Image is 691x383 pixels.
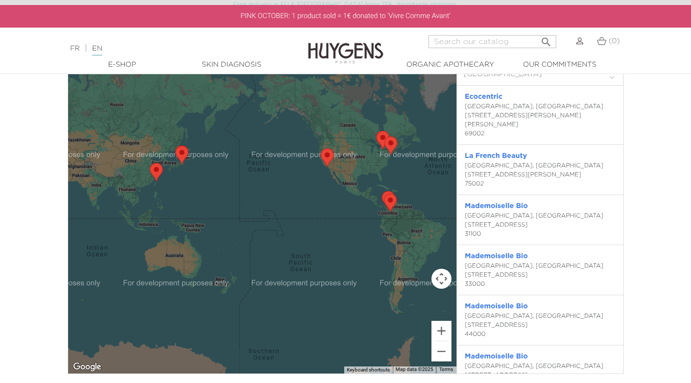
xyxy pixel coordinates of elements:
[465,152,527,159] a: La French Beauty
[465,93,503,100] a: Ecocentric
[465,203,528,210] a: Mademoiselle Bio
[431,341,451,361] button: Zoom out
[428,35,556,48] input: Search
[465,353,528,360] a: Mademoiselle Bio
[70,45,80,52] a: FR
[431,321,451,341] button: Zoom in
[150,163,163,181] div: AroMart
[72,60,172,70] a: E-Shop
[465,161,615,188] div: [GEOGRAPHIC_DATA], [GEOGRAPHIC_DATA] [STREET_ADDRESS][PERSON_NAME] 75002
[384,136,397,155] div: Detox Market NY
[92,45,102,56] a: EN
[321,148,334,167] div: West Hollywood
[71,360,104,373] img: Google
[181,60,282,70] a: Skin Diagnosis
[439,367,453,372] a: Terms (opens in new tab)
[376,131,389,149] div: Toronto Union Station
[396,367,433,372] span: Map data ©2025
[465,312,615,339] div: [GEOGRAPHIC_DATA], [GEOGRAPHIC_DATA] [STREET_ADDRESS] 44000
[537,32,555,46] button: 
[382,191,395,210] div: CAFAM San Fernardo
[71,360,104,373] a: Open this area in Google Maps (opens a new window)
[465,253,528,260] a: Mademoiselle Bio
[384,194,397,212] div: CAFAM
[510,60,610,70] a: Our commitments
[400,60,501,70] a: Organic Apothecary
[465,212,615,239] div: [GEOGRAPHIC_DATA], [GEOGRAPHIC_DATA] [STREET_ADDRESS] 31100
[609,38,620,45] span: (0)
[465,262,615,289] div: [GEOGRAPHIC_DATA], [GEOGRAPHIC_DATA] [STREET_ADDRESS] 33000
[431,269,451,289] button: Map camera controls
[175,146,188,164] div: Organic Market Seibu Yokohama
[465,303,528,310] a: Mademoiselle Bio
[540,33,552,45] i: 
[65,43,281,55] div: |
[308,27,383,65] img: Huygens
[465,102,615,138] div: [GEOGRAPHIC_DATA], [GEOGRAPHIC_DATA] [STREET_ADDRESS][PERSON_NAME][PERSON_NAME] 69002
[347,366,390,373] button: Keyboard shortcuts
